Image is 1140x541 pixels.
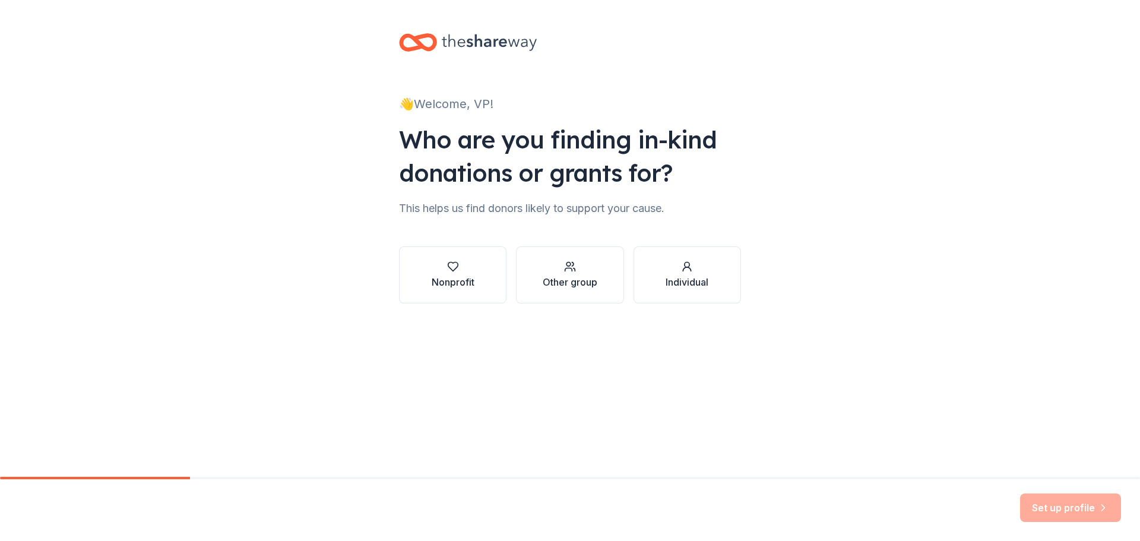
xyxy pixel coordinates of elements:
[634,246,741,303] button: Individual
[399,123,741,189] div: Who are you finding in-kind donations or grants for?
[399,94,741,113] div: 👋 Welcome, VP!
[516,246,623,303] button: Other group
[666,275,708,289] div: Individual
[399,246,506,303] button: Nonprofit
[543,275,597,289] div: Other group
[432,275,474,289] div: Nonprofit
[399,199,741,218] div: This helps us find donors likely to support your cause.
